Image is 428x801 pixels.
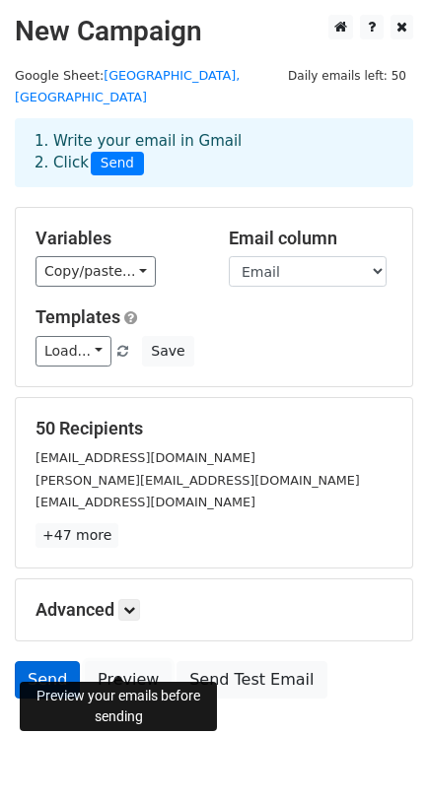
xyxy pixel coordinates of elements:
[15,68,240,105] small: Google Sheet:
[36,306,120,327] a: Templates
[15,661,80,699] a: Send
[36,228,199,249] h5: Variables
[36,450,255,465] small: [EMAIL_ADDRESS][DOMAIN_NAME]
[20,130,408,175] div: 1. Write your email in Gmail 2. Click
[36,336,111,367] a: Load...
[20,682,217,731] div: Preview your emails before sending
[91,152,144,175] span: Send
[36,473,360,488] small: [PERSON_NAME][EMAIL_ADDRESS][DOMAIN_NAME]
[36,523,118,548] a: +47 more
[36,256,156,287] a: Copy/paste...
[15,68,240,105] a: [GEOGRAPHIC_DATA], [GEOGRAPHIC_DATA]
[85,661,172,699] a: Preview
[15,15,413,48] h2: New Campaign
[36,418,392,439] h5: 50 Recipients
[281,68,413,83] a: Daily emails left: 50
[329,706,428,801] iframe: Chat Widget
[36,599,392,621] h5: Advanced
[36,495,255,509] small: [EMAIL_ADDRESS][DOMAIN_NAME]
[281,65,413,87] span: Daily emails left: 50
[142,336,193,367] button: Save
[229,228,392,249] h5: Email column
[177,661,326,699] a: Send Test Email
